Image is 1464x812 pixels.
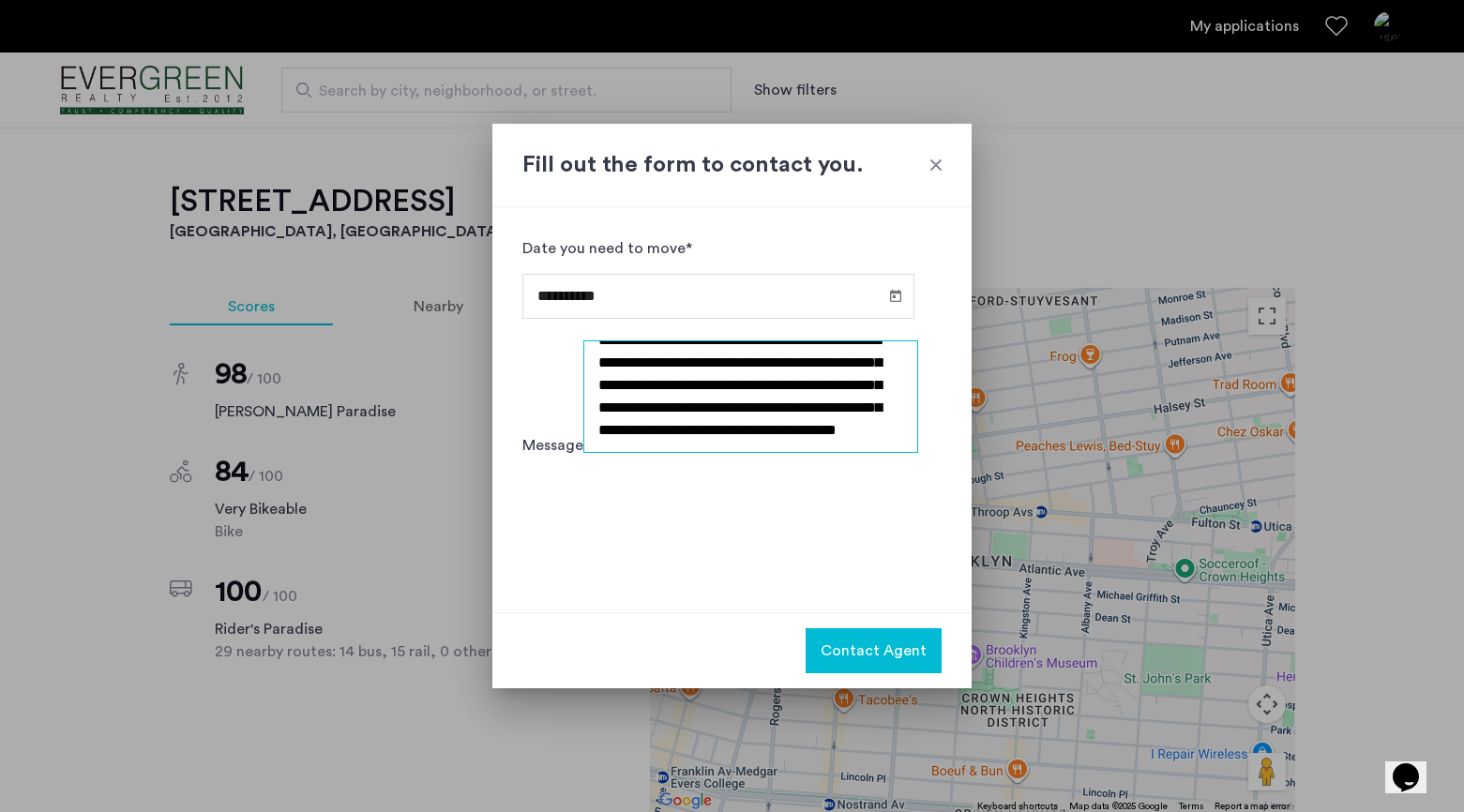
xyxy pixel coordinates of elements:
[1385,737,1445,793] iframe: chat widget
[884,284,907,307] button: Open calendar
[522,237,692,260] label: Date you need to move*
[522,434,583,457] label: Message
[821,639,927,662] span: Contact Agent
[522,148,942,182] h2: Fill out the form to contact you.
[806,628,942,673] button: button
